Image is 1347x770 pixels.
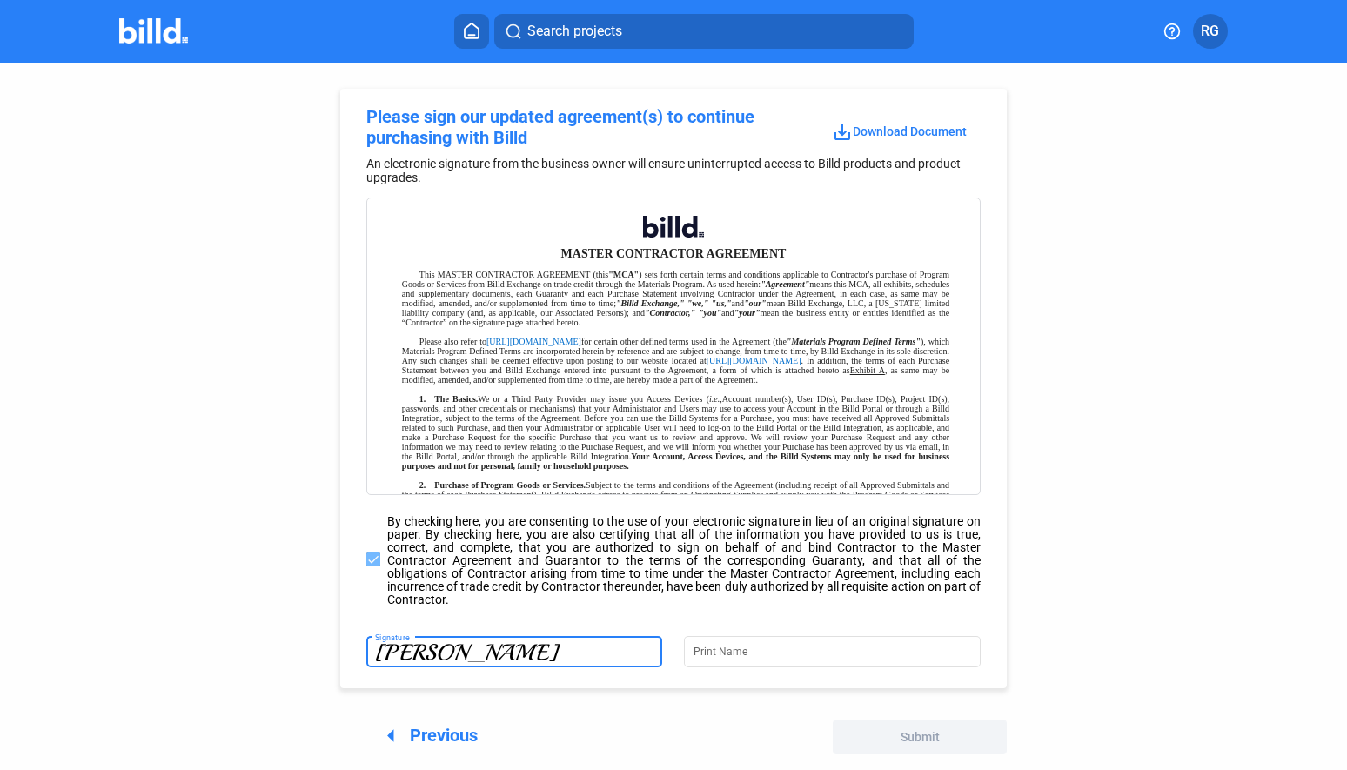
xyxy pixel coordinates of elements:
span: Previous [376,725,478,746]
b: 1. The Basics. [419,394,478,404]
div: This MASTER CONTRACTOR AGREEMENT (this ) sets forth certain terms and conditions applicable to Co... [402,270,949,337]
img: Billd Company Logo [119,18,188,44]
u: Exhibit A [850,365,885,375]
i: i.e., [709,394,722,404]
div: An electronic signature from the business owner will ensure uninterrupted access to Billd product... [340,157,1007,184]
mat-icon: save_alt [832,122,853,143]
span: RG [1201,21,1219,42]
i: "Contractor," "you" [645,308,721,318]
i: "Materials Program Defined Terms" [787,337,921,346]
div: Subject to the terms and conditions of the Agreement (including receipt of all Approved Submittal... [402,480,949,557]
b: "MCA" [608,270,639,279]
span: Search projects [527,21,622,42]
a: [URL][DOMAIN_NAME] [486,337,581,346]
i: "your" [734,308,761,318]
span: Download Document [832,124,967,138]
h1: MASTER CONTRACTOR AGREEMENT [380,247,967,261]
span: By checking here, you are consenting to the use of your electronic signature in lieu of an origin... [387,512,981,606]
div: We or a Third Party Provider may issue you Access Devices ( Account number(s), User ID(s), Purcha... [402,394,949,480]
b: 2. Purchase of Program Goods or Services. [419,480,586,490]
div: Please sign our updated agreement(s) to continue purchasing with Billd [366,106,809,148]
div: Please also refer to for certain other defined terms used in the Agreement (the ), which Material... [402,337,949,394]
mat-icon: arrow_left [376,720,397,753]
b: Your Account, Access Devices, and the Billd Systems may only be used for business purposes and no... [402,452,949,471]
a: [URL][DOMAIN_NAME] [707,356,801,365]
span: Submit [901,730,940,744]
i: "Billd Exchange," "we," "us," [616,298,732,308]
i: "Agreement" [761,279,809,289]
i: "our" [744,298,767,308]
